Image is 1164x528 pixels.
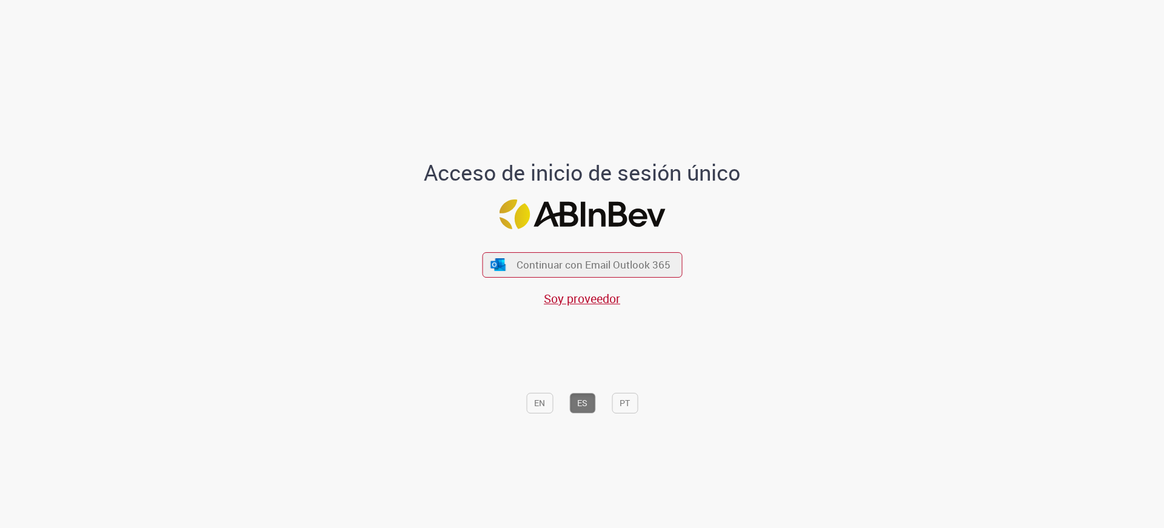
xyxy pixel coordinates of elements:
button: ícone Azure/Microsoft 360 Continuar con Email Outlook 365 [482,252,682,277]
button: ES [569,393,595,413]
button: EN [526,393,553,413]
img: Logo ABInBev [499,199,665,229]
h1: Acceso de inicio de sesión único [414,161,751,185]
span: Continuar con Email Outlook 365 [517,258,671,272]
img: ícone Azure/Microsoft 360 [490,258,507,271]
button: PT [612,393,638,413]
a: Soy proveedor [544,290,620,307]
